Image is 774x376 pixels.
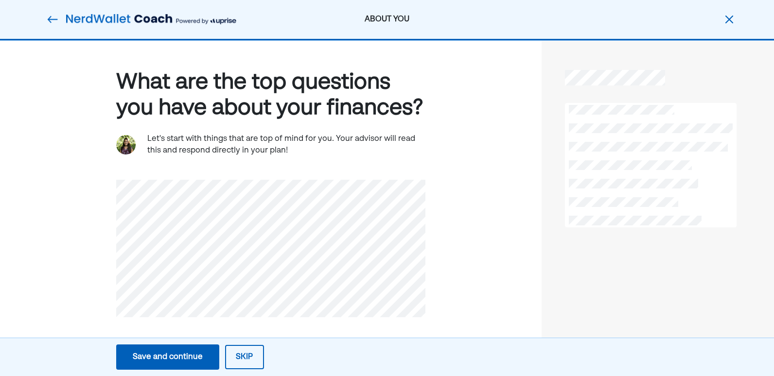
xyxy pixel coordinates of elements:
[116,344,219,370] button: Save and continue
[116,70,426,121] div: What are the top questions you have about your finances?
[225,345,264,369] button: Skip
[133,351,203,363] div: Save and continue
[147,133,426,156] div: Let's start with things that are top of mind for you. Your advisor will read this and respond dir...
[272,14,502,25] div: ABOUT YOU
